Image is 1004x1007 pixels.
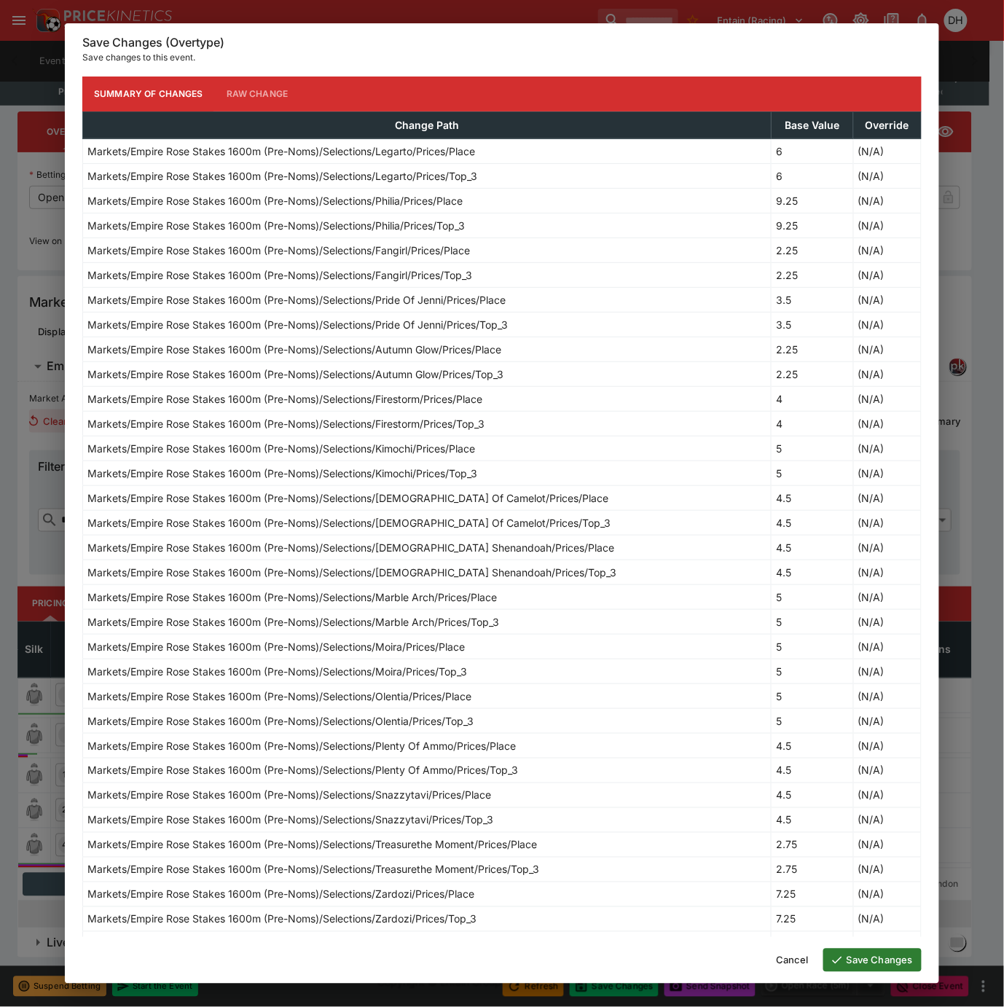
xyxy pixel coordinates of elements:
td: 2.75 [772,857,854,882]
p: Markets/Empire Rose Stakes 1600m (Pre-Noms)/Selections/Philia/Prices/Place [87,193,463,208]
td: (N/A) [853,312,921,337]
td: (N/A) [853,238,921,262]
td: (N/A) [853,906,921,931]
p: Markets/Empire Rose Stakes 1600m (Pre-Noms)/Selections/Fangirl/Prices/Top_3 [87,267,472,283]
td: 2.75 [772,832,854,857]
td: 5 [772,461,854,485]
td: 5 [772,436,854,461]
p: Save changes to this event. [82,50,922,65]
td: 5 [772,683,854,708]
td: (N/A) [853,262,921,287]
p: Markets/Empire Rose Stakes 1600m (Pre-Noms)/Selections/Fangirl/Prices/Place [87,243,470,258]
p: Markets/Empire Rose Stakes 1600m (Pre-Noms)/Selections/Marble Arch/Prices/Top_3 [87,614,499,630]
td: 7.25 [772,931,854,956]
td: (N/A) [853,485,921,510]
td: (N/A) [853,337,921,361]
td: (N/A) [853,510,921,535]
td: (N/A) [853,857,921,882]
td: 6 [772,138,854,163]
td: (N/A) [853,634,921,659]
p: Markets/Empire Rose Stakes 1600m (Pre-Noms)/Selections/Autumn Glow/Prices/Place [87,342,501,357]
p: Markets/Empire Rose Stakes 1600m (Pre-Noms)/Selections/Legarto/Prices/Place [87,144,475,159]
th: Change Path [83,111,772,138]
td: (N/A) [853,584,921,609]
td: 7.25 [772,906,854,931]
td: 4.5 [772,560,854,584]
td: 5 [772,634,854,659]
td: 5 [772,609,854,634]
td: 4.5 [772,733,854,758]
p: Markets/Empire Rose Stakes 1600m (Pre-Noms)/Selections/Kimochi/Prices/Top_3 [87,466,477,481]
p: Markets/Empire Rose Stakes 1600m (Pre-Noms)/Selections/Snazzytavi/Prices/Top_3 [87,812,493,828]
p: Markets/Empire Rose Stakes 1600m (Pre-Noms)/Selections/Plenty Of Ammo/Prices/Top_3 [87,763,518,778]
td: (N/A) [853,411,921,436]
td: 2.25 [772,238,854,262]
td: 6 [772,163,854,188]
td: 3.5 [772,287,854,312]
td: (N/A) [853,361,921,386]
button: Raw Change [215,77,300,111]
td: (N/A) [853,213,921,238]
td: (N/A) [853,560,921,584]
button: Save Changes [823,949,922,972]
p: Markets/Empire Rose Stakes 1600m (Pre-Noms)/Selections/[DEMOGRAPHIC_DATA] Shenandoah/Prices/Place [87,540,614,555]
td: (N/A) [853,163,921,188]
td: (N/A) [853,733,921,758]
td: (N/A) [853,758,921,783]
td: (N/A) [853,783,921,807]
td: 4.5 [772,510,854,535]
p: Markets/Empire Rose Stakes 1600m (Pre-Noms)/Selections/[DEMOGRAPHIC_DATA] Of Camelot/Prices/Top_3 [87,515,611,530]
p: Markets/Empire Rose Stakes 1600m (Pre-Noms)/Selections/Treasurethe Moment/Prices/Top_3 [87,862,539,877]
p: Markets/Empire Rose Stakes 1600m (Pre-Noms)/Selections/Plenty Of Ammo/Prices/Place [87,738,516,753]
td: (N/A) [853,882,921,906]
td: 9.25 [772,188,854,213]
td: 2.25 [772,361,854,386]
td: 7.25 [772,882,854,906]
p: Markets/Empire Rose Stakes 1600m (Pre-Noms)/Selections/Zardozi/Prices/Top_3 [87,912,476,927]
td: (N/A) [853,931,921,956]
td: (N/A) [853,832,921,857]
td: (N/A) [853,609,921,634]
td: 3.5 [772,312,854,337]
h6: Save Changes (Overtype) [82,35,922,50]
button: Summary of Changes [82,77,215,111]
td: (N/A) [853,461,921,485]
td: (N/A) [853,386,921,411]
p: Markets/Empire Rose Stakes 1600m (Pre-Noms)/Selections/Pride Of Jenni/Prices/Place [87,292,506,307]
td: (N/A) [853,188,921,213]
td: 4.5 [772,783,854,807]
td: 5 [772,659,854,683]
td: (N/A) [853,535,921,560]
p: Markets/Empire Rose Stakes 1600m (Pre-Noms)/Selections/[DEMOGRAPHIC_DATA] Shenandoah/Prices/Top_3 [87,565,616,580]
td: 4 [772,386,854,411]
p: Markets/Empire Rose Stakes 1600m (Pre-Noms)/Selections/Firestorm/Prices/Top_3 [87,416,485,431]
td: 4.5 [772,758,854,783]
p: Markets/Empire Rose Stakes 1600m (Pre-Noms)/Selections/Firestorm/Prices/Place [87,391,482,407]
th: Override [853,111,921,138]
p: Markets/Empire Rose Stakes 1600m (Pre-Noms)/Selections/Olentia/Prices/Place [87,689,471,704]
td: 4.5 [772,535,854,560]
td: 5 [772,708,854,733]
p: Markets/Empire Rose Stakes 1600m (Pre-Noms)/Selections/Treasurethe Moment/Prices/Place [87,837,537,853]
td: 2.25 [772,337,854,361]
p: Markets/Empire Rose Stakes 1600m (Pre-Noms)/Selections/Legarto/Prices/Top_3 [87,168,477,184]
td: 2.25 [772,262,854,287]
p: Markets/Empire Rose Stakes 1600m (Pre-Noms)/Selections/Pride Of Jenni/Prices/Top_3 [87,317,508,332]
td: 9.25 [772,213,854,238]
td: (N/A) [853,807,921,832]
td: (N/A) [853,708,921,733]
td: 4 [772,411,854,436]
button: Cancel [767,949,817,972]
td: (N/A) [853,287,921,312]
p: Markets/Empire Rose Stakes 1600m (Pre-Noms)/Selections/Snazzytavi/Prices/Place [87,788,491,803]
td: (N/A) [853,659,921,683]
p: Markets/Empire Rose Stakes 1600m (Pre-Noms)/Selections/[DEMOGRAPHIC_DATA] Of Camelot/Prices/Place [87,490,608,506]
p: Markets/Empire Rose Stakes 1600m (Pre-Noms)/Selections/Marble Arch/Prices/Place [87,589,497,605]
td: (N/A) [853,683,921,708]
td: (N/A) [853,138,921,163]
td: 5 [772,584,854,609]
td: 4.5 [772,485,854,510]
p: Markets/Empire Rose Stakes 1600m (Pre-Noms)/Selections/Kimochi/Prices/Place [87,441,475,456]
th: Base Value [772,111,854,138]
p: Markets/Empire Rose Stakes 1600m (Pre-Noms)/Selections/Moira/Prices/Top_3 [87,664,467,679]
